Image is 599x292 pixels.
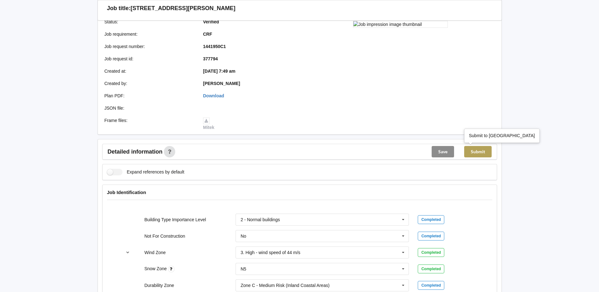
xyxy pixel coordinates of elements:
label: Wind Zone [144,250,166,255]
button: Submit [464,146,492,157]
div: Completed [418,248,444,257]
b: Verified [203,19,219,24]
div: Completed [418,232,444,240]
h4: Job Identification [107,189,492,195]
b: 377794 [203,56,218,61]
div: Job requirement : [100,31,199,37]
h3: [STREET_ADDRESS][PERSON_NAME] [131,5,236,12]
span: Detailed information [108,149,163,155]
img: Job impression image thumbnail [353,21,448,28]
div: Frame files : [100,117,199,131]
div: Plan PDF : [100,93,199,99]
div: Job request number : [100,43,199,50]
b: [PERSON_NAME] [203,81,240,86]
button: reference-toggle [122,247,134,258]
div: 3. High - wind speed of 44 m/s [241,250,300,255]
b: CRF [203,32,212,37]
div: 2 - Normal buildings [241,217,280,222]
div: N5 [241,267,246,271]
div: Zone C - Medium Risk (Inland Coastal Areas) [241,283,330,288]
div: Completed [418,215,444,224]
label: Not For Construction [144,234,185,239]
div: Created by : [100,80,199,87]
label: Building Type Importance Level [144,217,206,222]
div: Completed [418,265,444,273]
div: JSON file : [100,105,199,111]
a: Mitek [203,118,214,130]
label: Snow Zone [144,266,168,271]
b: [DATE] 7:49 am [203,69,235,74]
div: Status : [100,19,199,25]
div: No [241,234,246,238]
div: Job request id : [100,56,199,62]
label: Durability Zone [144,283,174,288]
div: Completed [418,281,444,290]
label: Expand references by default [107,169,184,175]
div: Submit to [GEOGRAPHIC_DATA] [469,132,535,139]
a: Download [203,93,224,98]
h3: Job title: [107,5,131,12]
b: 1441950C1 [203,44,226,49]
div: Created at : [100,68,199,74]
